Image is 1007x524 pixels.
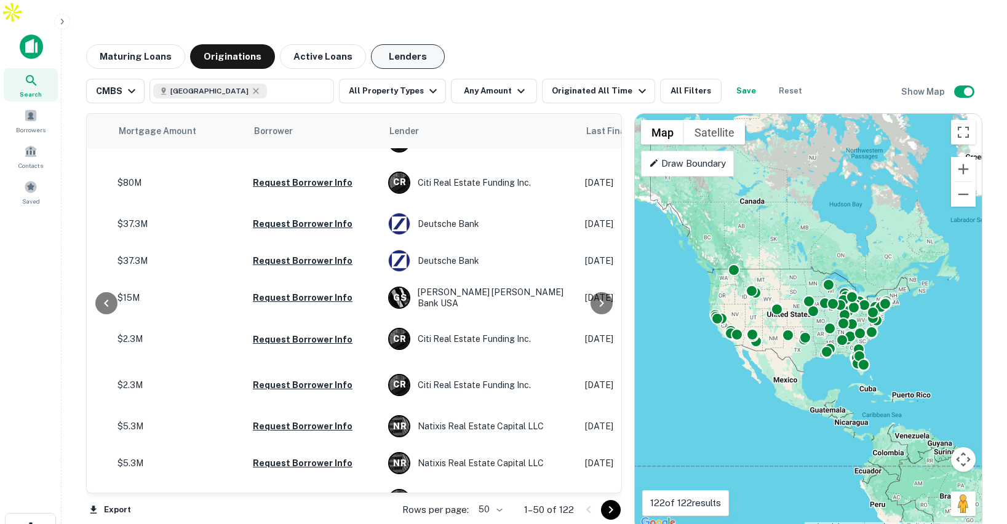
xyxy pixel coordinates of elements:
button: All Filters [660,79,722,103]
a: Saved [4,175,58,208]
div: 50 [474,501,504,518]
button: Save your search to get updates of matches that match your search criteria. [726,79,766,103]
div: Citi Real Estate Funding Inc. [388,172,573,194]
button: Request Borrower Info [253,332,352,347]
button: Show street map [641,120,684,145]
th: Mortgage Amount [111,114,247,148]
button: Originations [190,44,275,69]
p: C R [393,378,405,391]
span: Search [20,89,42,99]
button: Zoom out [951,182,976,207]
button: CMBS [86,79,145,103]
span: Contacts [18,161,43,170]
p: [DATE] [585,217,696,231]
p: $5.3M [117,419,241,433]
p: $2.3M [117,332,241,346]
div: Citi Real Estate Funding Inc. [388,328,573,350]
button: Request Borrower Info [253,175,352,190]
button: Request Borrower Info [253,419,352,434]
p: $2.3M [117,378,241,392]
button: All Property Types [339,79,446,103]
span: Lender [389,124,419,138]
div: Originated All Time [552,84,649,98]
th: Lender [382,114,579,148]
div: [PERSON_NAME] [PERSON_NAME] Bank USA [388,287,573,309]
span: [GEOGRAPHIC_DATA] [170,85,249,97]
a: Borrowers [4,104,58,137]
button: Show satellite imagery [684,120,745,145]
span: Borrower [254,124,293,138]
h6: Show Map [901,85,947,98]
img: picture [389,250,410,271]
button: Lenders [371,44,445,69]
th: Last Financed Date [579,114,702,148]
p: C R [393,333,405,346]
p: Draw Boundary [649,156,726,171]
button: Maturing Loans [86,44,185,69]
p: [DATE] [585,291,696,304]
button: Zoom in [951,157,976,181]
img: picture [389,213,410,234]
button: Request Borrower Info [253,378,352,392]
button: Any Amount [451,79,537,103]
p: C R [393,176,405,189]
div: CMBS [96,84,139,98]
p: $15M [117,291,241,304]
button: Toggle fullscreen view [951,120,976,145]
iframe: Chat Widget [945,426,1007,485]
a: Contacts [4,140,58,173]
p: $37.3M [117,254,241,268]
button: Active Loans [280,44,366,69]
button: Request Borrower Info [253,253,352,268]
button: Drag Pegman onto the map to open Street View [951,491,976,516]
p: $37.3M [117,217,241,231]
th: Borrower [247,114,382,148]
button: Go to next page [601,500,621,520]
p: 122 of 122 results [650,496,721,510]
a: Search [4,68,58,101]
div: Natixis Real Estate Capital LLC [388,452,573,474]
p: 1–50 of 122 [524,502,574,517]
div: Citi Real Estate Funding Inc. [388,489,573,511]
p: Rows per page: [402,502,469,517]
button: Request Borrower Info [253,216,352,231]
span: Mortgage Amount [119,124,212,138]
p: $5.3M [117,456,241,470]
span: Borrowers [16,125,46,135]
p: N R [393,420,406,433]
div: Deutsche Bank [388,213,573,235]
button: Reset [771,79,810,103]
span: Saved [22,196,40,206]
p: [DATE] [585,378,696,392]
button: Export [86,501,134,519]
button: Originated All Time [542,79,655,103]
button: Request Borrower Info [253,290,352,305]
div: Natixis Real Estate Capital LLC [388,415,573,437]
p: [DATE] [585,254,696,268]
p: $80M [117,176,241,189]
button: Request Borrower Info [253,456,352,470]
p: G S [393,292,406,304]
div: Citi Real Estate Funding Inc. [388,374,573,396]
span: Last Financed Date [586,124,685,138]
p: [DATE] [585,419,696,433]
p: [DATE] [585,176,696,189]
p: [DATE] [585,332,696,346]
img: capitalize-icon.png [20,34,43,59]
p: N R [393,457,406,470]
div: Deutsche Bank [388,250,573,272]
p: [DATE] [585,456,696,470]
